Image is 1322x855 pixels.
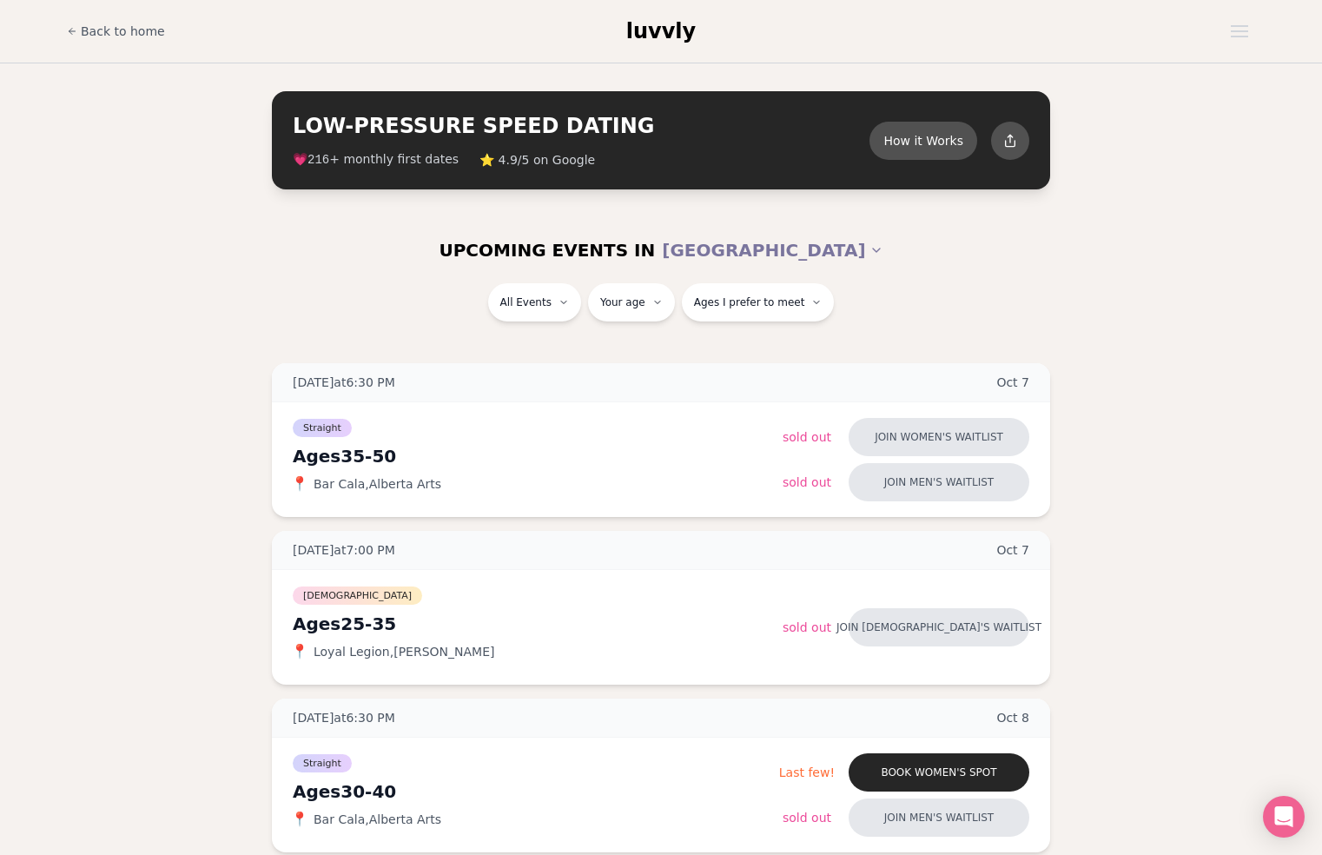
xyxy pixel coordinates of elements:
[849,608,1029,646] button: Join [DEMOGRAPHIC_DATA]'s waitlist
[293,709,395,726] span: [DATE] at 6:30 PM
[488,283,581,321] button: All Events
[314,811,441,828] span: Bar Cala , Alberta Arts
[849,799,1029,837] button: Join men's waitlist
[1224,18,1255,44] button: Open menu
[588,283,675,321] button: Your age
[293,587,422,605] span: [DEMOGRAPHIC_DATA]
[500,295,552,309] span: All Events
[307,153,329,167] span: 216
[293,444,783,468] div: Ages 35-50
[67,14,165,49] a: Back to home
[694,295,805,309] span: Ages I prefer to meet
[626,19,696,43] span: luvvly
[682,283,835,321] button: Ages I prefer to meet
[783,475,831,489] span: Sold Out
[293,374,395,391] span: [DATE] at 6:30 PM
[314,475,441,493] span: Bar Cala , Alberta Arts
[293,477,307,491] span: 📍
[293,754,352,772] span: Straight
[293,150,459,169] span: 💗 + monthly first dates
[996,709,1029,726] span: Oct 8
[439,238,655,262] span: UPCOMING EVENTS IN
[783,811,831,825] span: Sold Out
[81,23,165,40] span: Back to home
[293,812,307,826] span: 📍
[293,612,783,636] div: Ages 25-35
[293,541,395,559] span: [DATE] at 7:00 PM
[293,419,352,437] span: Straight
[779,766,835,779] span: Last few!
[783,620,831,634] span: Sold Out
[996,374,1029,391] span: Oct 7
[626,17,696,45] a: luvvly
[662,231,882,269] button: [GEOGRAPHIC_DATA]
[783,430,831,444] span: Sold Out
[1263,796,1305,838] div: Open Intercom Messenger
[293,112,869,140] h2: LOW-PRESSURE SPEED DATING
[600,295,645,309] span: Your age
[849,753,1029,792] button: Book women's spot
[996,541,1029,559] span: Oct 7
[849,418,1029,456] button: Join women's waitlist
[869,122,977,160] button: How it Works
[293,645,307,659] span: 📍
[314,643,494,660] span: Loyal Legion , [PERSON_NAME]
[293,779,779,804] div: Ages 30-40
[849,463,1029,501] button: Join men's waitlist
[479,151,595,169] span: ⭐ 4.9/5 on Google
